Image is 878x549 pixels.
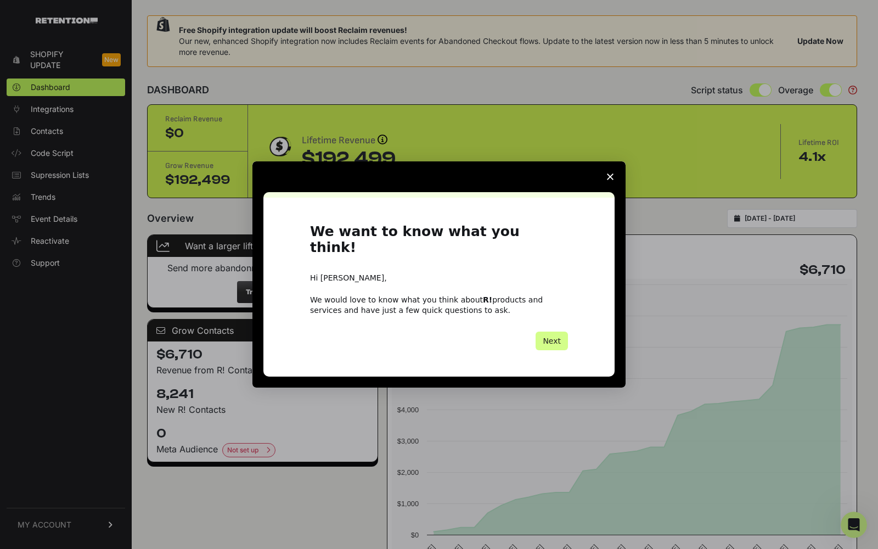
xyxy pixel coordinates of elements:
[310,295,568,315] div: We would love to know what you think about products and services and have just a few quick questi...
[595,161,626,192] span: Close survey
[310,273,568,284] div: Hi [PERSON_NAME],
[483,295,492,304] b: R!
[310,224,568,262] h1: We want to know what you think!
[536,332,568,350] button: Next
